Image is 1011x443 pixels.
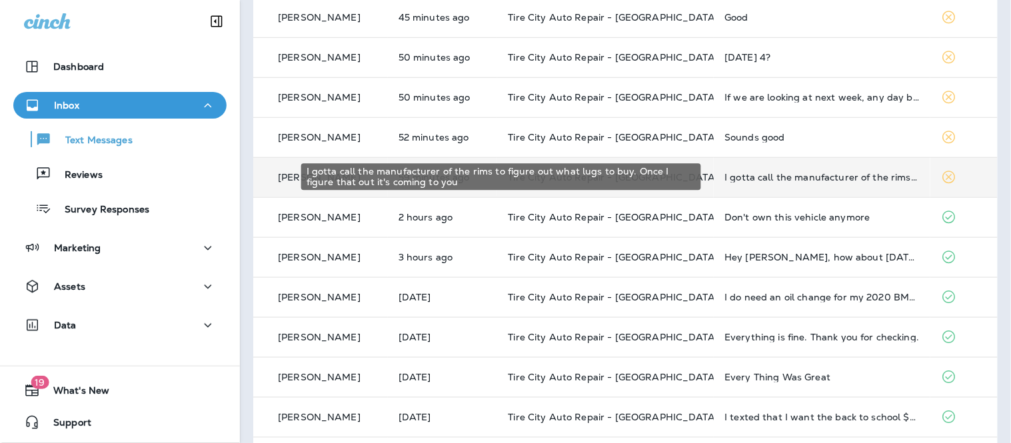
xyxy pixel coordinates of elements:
div: I texted that I want the back to school $79 special. [724,412,920,422]
p: [PERSON_NAME] [278,172,361,183]
div: I gotta call the manufacturer of the rims to figure out what lugs to buy. Once I figure that out ... [301,163,701,190]
p: [PERSON_NAME] [278,132,361,143]
button: Marketing [13,234,227,261]
p: Aug 23, 2025 12:04 PM [399,372,487,382]
div: Everything is fine. Thank you for checking. [724,332,920,342]
p: Aug 23, 2025 05:14 PM [399,292,487,302]
p: Aug 25, 2025 02:57 PM [399,52,487,63]
button: Dashboard [13,53,227,80]
button: Assets [13,273,227,300]
p: [PERSON_NAME] [278,52,361,63]
p: Aug 25, 2025 01:38 PM [399,212,487,222]
div: I do need an oil change for my 2020 BMW 750i. Also, getting a rubbing noise from front right whee... [724,292,920,302]
div: Good [724,12,920,23]
button: Collapse Sidebar [198,8,235,35]
button: Reviews [13,160,227,188]
button: Data [13,312,227,338]
span: Tire City Auto Repair - [GEOGRAPHIC_DATA] [508,91,718,103]
span: Tire City Auto Repair - [GEOGRAPHIC_DATA] [508,11,718,23]
div: Sounds good [724,132,920,143]
p: Aug 23, 2025 02:03 PM [399,332,487,342]
p: Aug 25, 2025 02:55 PM [399,132,487,143]
span: Tire City Auto Repair - [GEOGRAPHIC_DATA] [508,371,718,383]
p: [PERSON_NAME] [278,332,361,342]
span: What's New [40,385,109,401]
p: [PERSON_NAME] [278,212,361,222]
button: Text Messages [13,125,227,153]
p: Dashboard [53,61,104,72]
p: Assets [54,281,85,292]
p: Aug 25, 2025 03:02 PM [399,12,487,23]
span: Tire City Auto Repair - [GEOGRAPHIC_DATA] [508,131,718,143]
p: Inbox [54,100,79,111]
p: Aug 25, 2025 12:06 PM [399,252,487,262]
div: I gotta call the manufacturer of the rims to figure out what lugs to buy. Once I figure that out ... [724,172,920,183]
span: Tire City Auto Repair - [GEOGRAPHIC_DATA] [508,331,718,343]
p: Survey Responses [51,204,149,217]
p: Data [54,320,77,330]
p: [PERSON_NAME] [278,372,361,382]
button: Inbox [13,92,227,119]
span: 19 [31,376,49,389]
div: Don't own this vehicle anymore [724,212,920,222]
div: If we are looking at next week, any day but prefer morning if possible. If it's this week I can d... [724,92,920,103]
button: 19What's New [13,377,227,404]
p: [PERSON_NAME] [278,92,361,103]
div: Thursday 4? [724,52,920,63]
span: Tire City Auto Repair - [GEOGRAPHIC_DATA] [508,411,718,423]
span: Tire City Auto Repair - [GEOGRAPHIC_DATA] [508,51,718,63]
span: Tire City Auto Repair - [GEOGRAPHIC_DATA] [508,211,718,223]
p: [PERSON_NAME] [278,12,361,23]
p: [PERSON_NAME] [278,252,361,262]
button: Support [13,409,227,436]
p: Marketing [54,242,101,253]
p: Aug 25, 2025 02:57 PM [399,92,487,103]
p: Reviews [51,169,103,182]
span: Tire City Auto Repair - [GEOGRAPHIC_DATA] [508,291,718,303]
p: [PERSON_NAME] [278,412,361,422]
p: Aug 23, 2025 11:25 AM [399,412,487,422]
p: [PERSON_NAME] [278,292,361,302]
button: Survey Responses [13,195,227,222]
div: Every Thing Was Great [724,372,920,382]
div: Hey Mike, how about tomorrow morning, I'll drop off my 2007 Dodge Ram 1500. Need synthetic oil ch... [724,252,920,262]
p: Text Messages [52,135,133,147]
span: Support [40,417,91,433]
span: Tire City Auto Repair - [GEOGRAPHIC_DATA] [508,251,718,263]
